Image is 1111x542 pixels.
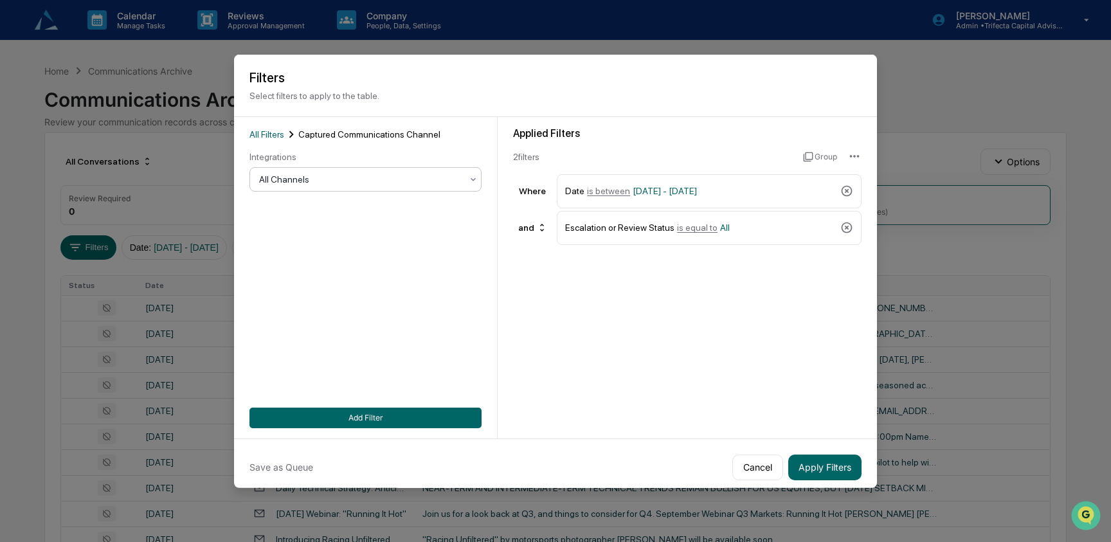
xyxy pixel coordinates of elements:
button: Save as Queue [249,454,313,480]
span: All Filters [249,129,284,139]
div: Where [513,186,552,196]
div: 🖐️ [13,163,23,174]
div: We're available if you need us! [44,111,163,122]
div: 2 filter s [513,151,793,161]
div: Integrations [249,152,482,162]
div: Date [565,179,835,202]
span: Data Lookup [26,186,81,199]
h2: Filters [249,69,862,85]
a: 🖐️Preclearance [8,157,88,180]
button: Start new chat [219,102,234,118]
span: Preclearance [26,162,83,175]
a: 🗄️Attestations [88,157,165,180]
span: All [720,222,730,233]
div: Start new chat [44,98,211,111]
iframe: Open customer support [1070,500,1105,534]
a: 🔎Data Lookup [8,181,86,204]
p: Select filters to apply to the table. [249,90,862,100]
div: 🔎 [13,188,23,198]
span: Attestations [106,162,159,175]
button: Apply Filters [788,454,862,480]
div: 🗄️ [93,163,104,174]
img: 1746055101610-c473b297-6a78-478c-a979-82029cc54cd1 [13,98,36,122]
span: is equal to [677,222,718,233]
a: Powered byPylon [91,217,156,228]
span: Captured Communications Channel [298,129,440,139]
button: Group [803,146,837,167]
span: [DATE] - [DATE] [633,186,697,196]
button: Add Filter [249,407,482,428]
p: How can we help? [13,27,234,48]
div: Applied Filters [513,127,862,139]
div: Escalation or Review Status [565,216,835,239]
div: and [513,217,552,238]
span: Pylon [128,218,156,228]
span: is between [587,186,630,196]
button: Cancel [732,454,783,480]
